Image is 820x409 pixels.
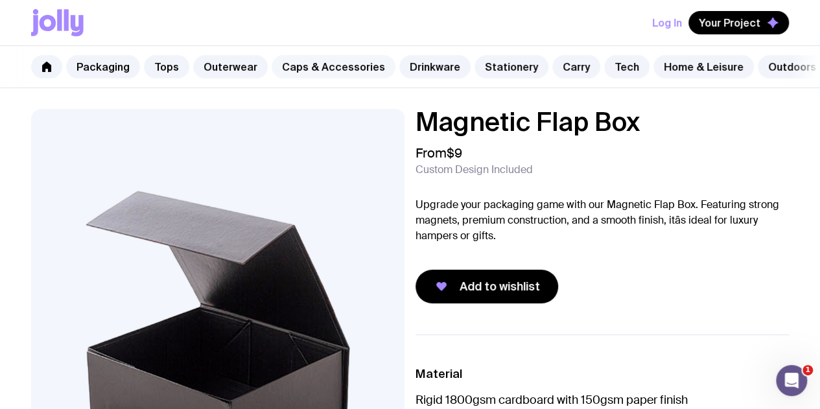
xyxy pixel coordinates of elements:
[699,16,760,29] span: Your Project
[416,392,790,408] p: Rigid 1800gsm cardboard with 150gsm paper finish
[474,55,548,78] a: Stationery
[416,163,533,176] span: Custom Design Included
[776,365,807,396] iframe: Intercom live chat
[604,55,650,78] a: Tech
[416,366,790,382] h3: Material
[653,55,754,78] a: Home & Leisure
[416,197,790,244] p: Upgrade your packaging game with our Magnetic Flap Box. Featuring strong magnets, premium constru...
[652,11,682,34] button: Log In
[688,11,789,34] button: Your Project
[416,145,462,161] span: From
[144,55,189,78] a: Tops
[416,270,558,303] button: Add to wishlist
[193,55,268,78] a: Outerwear
[460,279,540,294] span: Add to wishlist
[399,55,471,78] a: Drinkware
[802,365,813,375] span: 1
[66,55,140,78] a: Packaging
[447,145,462,161] span: $9
[552,55,600,78] a: Carry
[272,55,395,78] a: Caps & Accessories
[416,109,790,135] h1: Magnetic Flap Box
